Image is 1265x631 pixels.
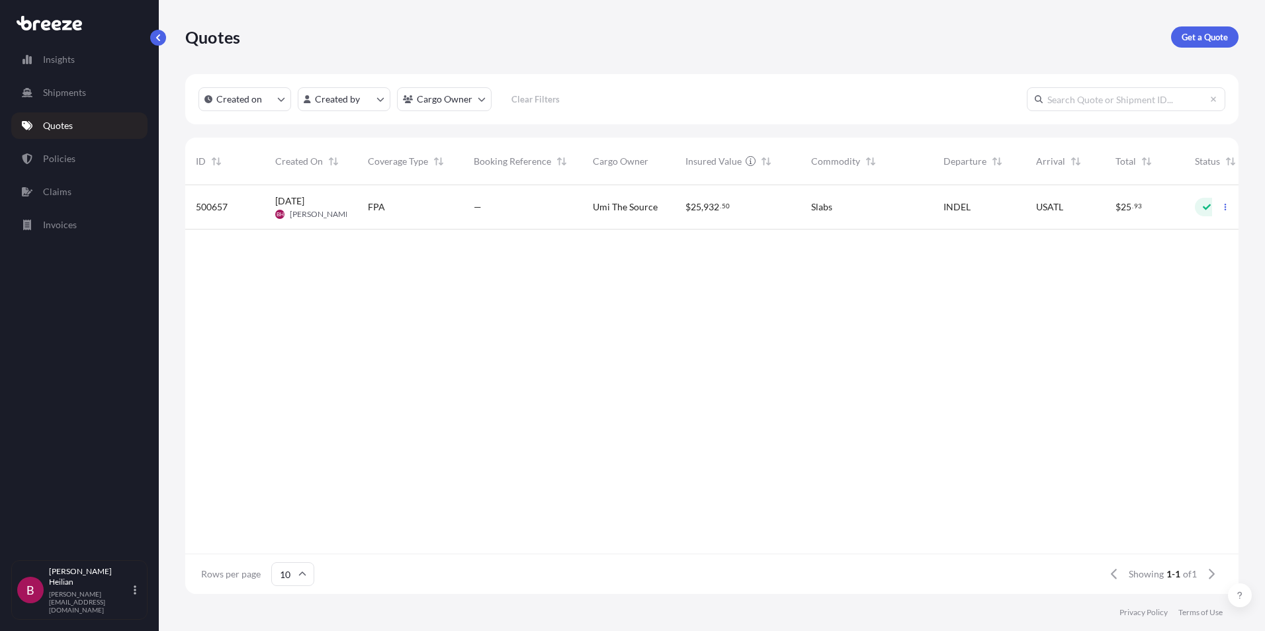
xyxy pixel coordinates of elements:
button: Sort [863,153,879,169]
span: Commodity [811,155,860,168]
span: Booking Reference [474,155,551,168]
span: Arrival [1036,155,1065,168]
p: Insights [43,53,75,66]
span: $ [1115,202,1121,212]
a: Privacy Policy [1119,607,1168,618]
button: Sort [326,153,341,169]
p: [PERSON_NAME] Heilian [49,566,131,587]
button: Sort [758,153,774,169]
input: Search Quote or Shipment ID... [1027,87,1225,111]
button: Sort [1068,153,1084,169]
span: Total [1115,155,1136,168]
p: Quotes [43,119,73,132]
a: Claims [11,179,148,205]
p: Clear Filters [511,93,560,106]
a: Get a Quote [1171,26,1239,48]
span: — [474,200,482,214]
p: Created by [315,93,360,106]
button: Sort [431,153,447,169]
span: Rows per page [201,568,261,581]
span: 93 [1134,204,1142,208]
span: of 1 [1183,568,1197,581]
span: INDEL [943,200,971,214]
button: createdBy Filter options [298,87,390,111]
span: USATL [1036,200,1063,214]
button: cargoOwner Filter options [397,87,492,111]
span: Status [1195,155,1220,168]
a: Quotes [11,112,148,139]
span: Umi The Source [593,200,658,214]
span: Showing [1129,568,1164,581]
span: Departure [943,155,986,168]
span: 1-1 [1166,568,1180,581]
span: B [26,583,34,597]
span: Insured Value [685,155,742,168]
button: createdOn Filter options [198,87,291,111]
p: Claims [43,185,71,198]
span: 25 [691,202,701,212]
span: [DATE] [275,194,304,208]
span: BH [277,208,284,221]
button: Sort [989,153,1005,169]
p: [PERSON_NAME][EMAIL_ADDRESS][DOMAIN_NAME] [49,590,131,614]
span: 500657 [196,200,228,214]
button: Sort [554,153,570,169]
span: . [1132,204,1133,208]
span: FPA [368,200,385,214]
button: Sort [208,153,224,169]
a: Shipments [11,79,148,106]
button: Clear Filters [498,89,572,110]
span: 50 [722,204,730,208]
p: Shipments [43,86,86,99]
a: Terms of Use [1178,607,1223,618]
span: Slabs [811,200,832,214]
span: Coverage Type [368,155,428,168]
span: [PERSON_NAME] [290,209,353,220]
a: Policies [11,146,148,172]
a: Invoices [11,212,148,238]
span: , [701,202,703,212]
p: Cargo Owner [417,93,472,106]
p: Quotes [185,26,240,48]
p: Policies [43,152,75,165]
span: . [720,204,721,208]
span: Cargo Owner [593,155,648,168]
span: Created On [275,155,323,168]
span: 932 [703,202,719,212]
p: Get a Quote [1182,30,1228,44]
span: ID [196,155,206,168]
span: 25 [1121,202,1131,212]
span: $ [685,202,691,212]
button: Sort [1139,153,1155,169]
p: Invoices [43,218,77,231]
a: Insights [11,46,148,73]
button: Sort [1223,153,1239,169]
p: Created on [216,93,262,106]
